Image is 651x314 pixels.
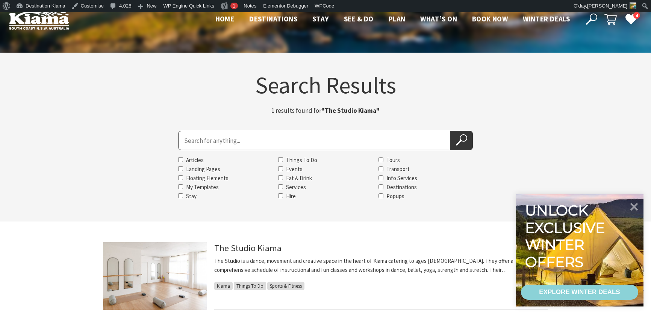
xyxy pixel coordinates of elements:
a: EXPLORE WINTER DEALS [521,285,638,300]
label: My Templates [186,184,219,191]
span: Stay [312,14,329,23]
span: Book now [472,14,508,23]
label: Tours [386,156,400,164]
span: What’s On [420,14,457,23]
img: The Studio before a morning yoga class [103,242,207,310]
h1: Search Results [103,73,548,97]
label: Events [286,165,303,173]
span: See & Do [344,14,374,23]
label: Hire [286,193,296,200]
label: Info Services [386,174,417,182]
div: Unlock exclusive winter offers [525,202,608,270]
span: Plan [389,14,406,23]
input: Search for: [178,131,450,150]
label: Transport [386,165,410,173]
span: Things To Do [234,282,266,290]
a: 4 [625,13,636,24]
label: Articles [186,156,204,164]
a: The Studio Kiama [214,242,282,254]
label: Stay [186,193,197,200]
span: Home [215,14,235,23]
p: The Studio is a dance, movement and creative space in the heart of Kiama catering to ages [DEMOGR... [214,256,548,275]
span: 1 [233,3,235,9]
p: 1 results found for [232,106,419,116]
span: Winter Deals [523,14,570,23]
span: Kiama [214,282,233,290]
label: Landing Pages [186,165,220,173]
span: [PERSON_NAME] [587,3,627,9]
label: Eat & Drink [286,174,312,182]
div: EXPLORE WINTER DEALS [539,285,620,300]
label: Destinations [386,184,417,191]
label: Services [286,184,306,191]
label: Popups [386,193,404,200]
span: Sports & Fitness [267,282,304,290]
label: Floating Elements [186,174,229,182]
nav: Main Menu [208,13,577,26]
img: Kiama Logo [9,9,69,30]
label: Things To Do [286,156,317,164]
span: 4 [633,12,640,19]
strong: "The Studio Kiama" [321,106,380,115]
span: Destinations [249,14,297,23]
